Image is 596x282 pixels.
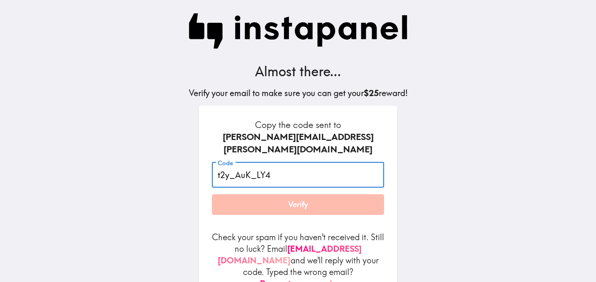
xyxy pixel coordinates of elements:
[189,87,408,99] h5: Verify your email to make sure you can get your reward!
[218,159,233,168] label: Code
[212,162,384,188] input: xxx_xxx_xxx
[364,88,379,98] b: $25
[212,119,384,156] h6: Copy the code sent to
[218,243,362,265] a: [EMAIL_ADDRESS][DOMAIN_NAME]
[212,194,384,215] button: Verify
[189,62,408,81] h3: Almost there...
[212,131,384,155] div: [PERSON_NAME][EMAIL_ADDRESS][PERSON_NAME][DOMAIN_NAME]
[189,13,408,49] img: Instapanel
